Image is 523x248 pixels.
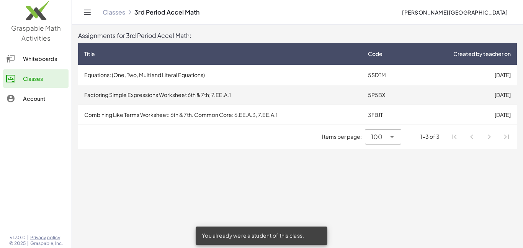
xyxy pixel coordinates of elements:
span: © 2025 [9,240,26,246]
span: | [27,240,29,246]
span: Title [84,50,95,58]
div: Assignments for 3rd Period Accel Math: [78,31,517,40]
div: Whiteboards [23,54,65,63]
td: 5P5BX [362,85,410,105]
span: Graspable Math Activities [11,24,61,42]
td: [DATE] [410,65,517,85]
button: Toggle navigation [81,6,93,18]
span: [PERSON_NAME][GEOGRAPHIC_DATA] [402,9,508,16]
td: Equations: (One, Two, Multi and Literal Equations) [78,65,362,85]
div: Account [23,94,65,103]
span: Graspable, Inc. [30,240,63,246]
div: You already were a student of this class. [196,227,327,245]
div: Classes [23,74,65,83]
a: Privacy policy [30,235,63,241]
td: 5SDTM [362,65,410,85]
a: Whiteboards [3,49,69,68]
td: 3FBJT [362,105,410,125]
div: 1-3 of 3 [420,133,440,141]
a: Classes [3,69,69,88]
td: [DATE] [410,85,517,105]
nav: Pagination Navigation [446,128,515,146]
span: 100 [371,132,382,141]
span: | [27,235,29,241]
td: Combining Like Terms Worksheet: 6th & 7th. Common Core: 6.EE.A.3, 7.EE.A.1 [78,105,362,125]
a: Account [3,89,69,108]
span: Items per page: [322,133,365,141]
button: [PERSON_NAME][GEOGRAPHIC_DATA] [396,5,514,19]
td: Factoring Simple Expressions Worksheet 6th & 7th; 7.EE.A.1 [78,85,362,105]
td: [DATE] [410,105,517,125]
span: Created by teacher on [453,50,511,58]
span: v1.30.0 [10,235,26,241]
span: Code [368,50,382,58]
a: Classes [103,8,125,16]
